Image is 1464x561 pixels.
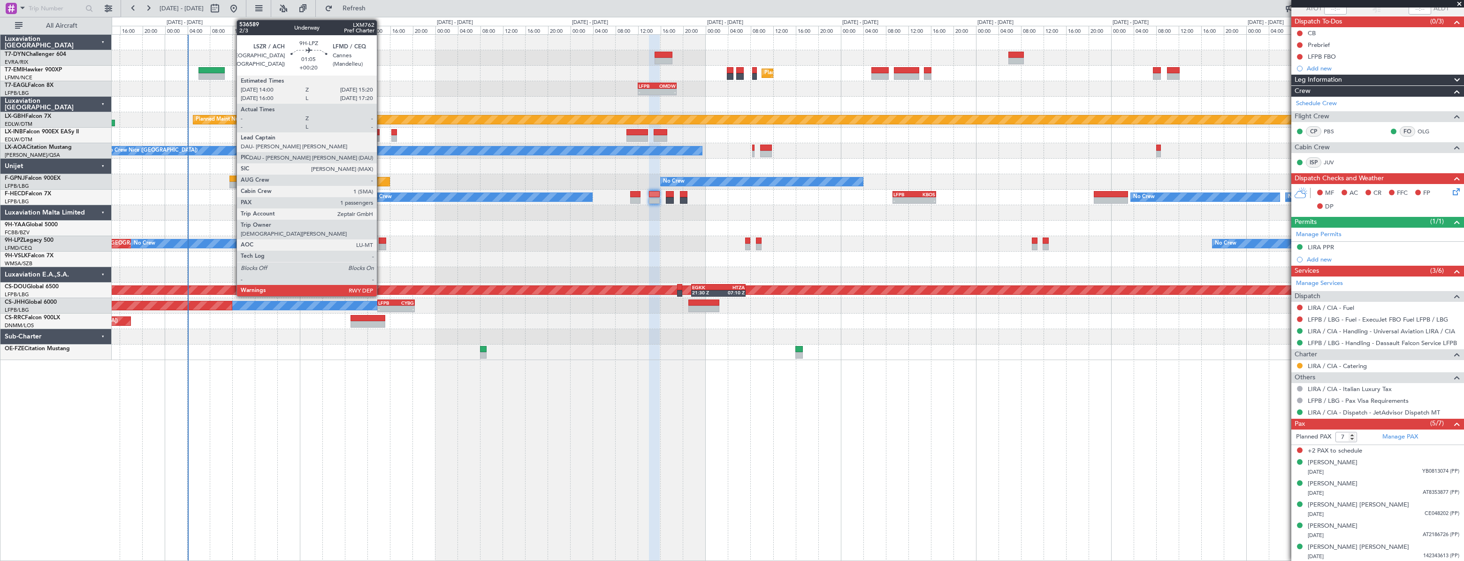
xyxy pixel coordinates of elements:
[5,114,25,119] span: LX-GBH
[1044,26,1066,34] div: 12:00
[1295,75,1342,85] span: Leg Information
[1295,217,1317,228] span: Permits
[458,26,480,34] div: 04:00
[1296,99,1337,108] a: Schedule Crew
[1308,553,1324,560] span: [DATE]
[1308,385,1392,393] a: LIRA / CIA - Italian Luxury Tax
[480,26,503,34] div: 08:00
[5,52,26,57] span: T7-DYN
[378,306,396,312] div: -
[999,26,1021,34] div: 04:00
[5,191,25,197] span: F-HECD
[5,222,26,228] span: 9H-YAA
[435,26,458,34] div: 00:00
[707,19,743,27] div: [DATE] - [DATE]
[29,1,83,15] input: Trip Number
[1308,532,1324,539] span: [DATE]
[5,300,57,305] a: CS-JHHGlobal 6000
[931,26,953,34] div: 16:00
[692,290,718,295] div: 21:30 Z
[1308,458,1357,468] div: [PERSON_NAME]
[5,145,72,150] a: LX-AOACitation Mustang
[616,26,638,34] div: 08:00
[302,19,338,27] div: [DATE] - [DATE]
[1295,173,1384,184] span: Dispatch Checks and Weather
[773,26,796,34] div: 12:00
[886,26,908,34] div: 08:00
[1308,446,1362,456] span: +2 PAX to schedule
[5,253,53,259] a: 9H-VSLKFalcon 7X
[1418,127,1439,136] a: OLG
[1089,26,1111,34] div: 20:00
[5,129,23,135] span: LX-INB
[1134,26,1156,34] div: 04:00
[1179,26,1201,34] div: 12:00
[308,192,334,197] div: LFPB
[718,290,745,295] div: 07:10 Z
[796,26,818,34] div: 16:00
[437,19,473,27] div: [DATE] - [DATE]
[378,300,396,306] div: LFPB
[1397,189,1408,198] span: FFC
[1306,4,1322,14] span: ATOT
[1296,230,1342,239] a: Manage Permits
[5,260,32,267] a: WMSA/SZB
[1306,126,1321,137] div: CP
[255,26,278,34] div: 16:00
[5,315,60,321] a: CS-RRCFalcon 900LX
[335,5,374,12] span: Refresh
[1308,327,1455,335] a: LIRA / CIA - Handling - Universal Aviation LIRA / CIA
[1308,339,1457,347] a: LFPB / LBG - Handling - Dassault Falcon Service LFPB
[593,26,616,34] div: 04:00
[1308,315,1448,323] a: LFPB / LBG - Fuel - ExecuJet FBO Fuel LFPB / LBG
[1308,53,1336,61] div: LFPB FBO
[106,144,198,158] div: No Crew Nice ([GEOGRAPHIC_DATA])
[1308,500,1409,510] div: [PERSON_NAME] [PERSON_NAME]
[5,129,79,135] a: LX-INBFalcon 900EX EASy II
[657,89,676,95] div: -
[345,26,368,34] div: 08:00
[572,19,608,27] div: [DATE] - [DATE]
[1295,349,1317,360] span: Charter
[1325,202,1334,212] span: DP
[5,176,25,181] span: F-GPNJ
[914,192,935,197] div: KBOS
[5,67,23,73] span: T7-EMI
[5,198,29,205] a: LFPB/LBG
[5,300,25,305] span: CS-JHH
[5,191,51,197] a: F-HECDFalcon 7X
[1248,19,1284,27] div: [DATE] - [DATE]
[1308,362,1367,370] a: LIRA / CIA - Catering
[196,113,254,127] div: Planned Maint Nurnberg
[396,306,414,312] div: -
[5,322,34,329] a: DNMM/LOS
[1295,266,1319,277] span: Services
[1308,29,1316,37] div: CB
[1113,19,1149,27] div: [DATE] - [DATE]
[134,237,155,251] div: No Crew
[571,26,593,34] div: 00:00
[1308,490,1324,497] span: [DATE]
[841,26,863,34] div: 00:00
[1133,190,1155,204] div: No Crew
[976,26,999,34] div: 00:00
[1295,111,1329,122] span: Flight Crew
[5,222,58,228] a: 9H-YAAGlobal 5000
[5,183,29,190] a: LFPB/LBG
[1308,511,1324,518] span: [DATE]
[1288,190,1310,204] div: No Crew
[5,176,61,181] a: F-GPNJFalcon 900EX
[1308,243,1334,251] div: LIRA PPR
[5,253,28,259] span: 9H-VSLK
[718,284,745,290] div: HTZA
[1307,64,1459,72] div: Add new
[908,26,931,34] div: 12:00
[1295,419,1305,430] span: Pax
[1021,26,1044,34] div: 08:00
[1308,469,1324,476] span: [DATE]
[167,19,203,27] div: [DATE] - [DATE]
[1066,26,1089,34] div: 16:00
[5,74,32,81] a: LFMN/NCE
[639,89,657,95] div: -
[1350,189,1358,198] span: AC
